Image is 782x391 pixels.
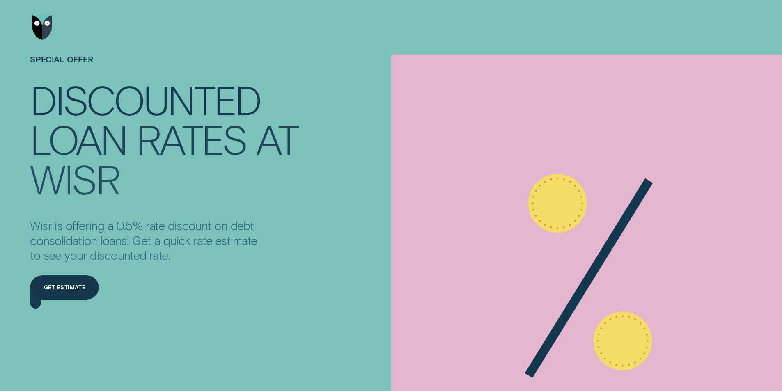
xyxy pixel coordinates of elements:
[30,55,298,80] h1: SPECIAL OFFER
[30,275,99,300] a: Get estimate
[256,119,298,158] div: at
[30,80,298,194] h4: Discounted loan rates at Wisr
[30,159,119,197] div: Wisr
[30,80,260,118] div: Discounted
[30,218,267,262] p: Wisr is offering a 0.5% rate discount on debt consolidation loans! Get a quick rate estimate to s...
[32,15,53,40] img: Wisr
[30,119,126,158] div: loan
[136,119,247,158] div: rates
